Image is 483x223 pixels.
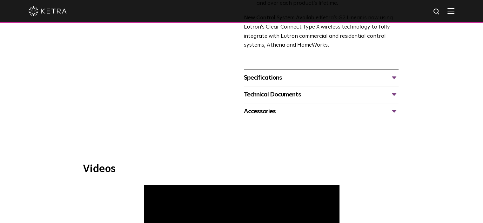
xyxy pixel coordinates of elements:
img: search icon [433,8,441,16]
h3: Videos [83,164,400,174]
div: Accessories [244,106,399,116]
p: Ketra’s G2 Linear is now using Lutron’s Clear Connect Type X wireless technology to fully integra... [244,14,399,50]
img: Hamburger%20Nav.svg [447,8,454,14]
img: ketra-logo-2019-white [29,6,67,16]
div: Technical Documents [244,89,399,100]
div: Specifications [244,73,399,83]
